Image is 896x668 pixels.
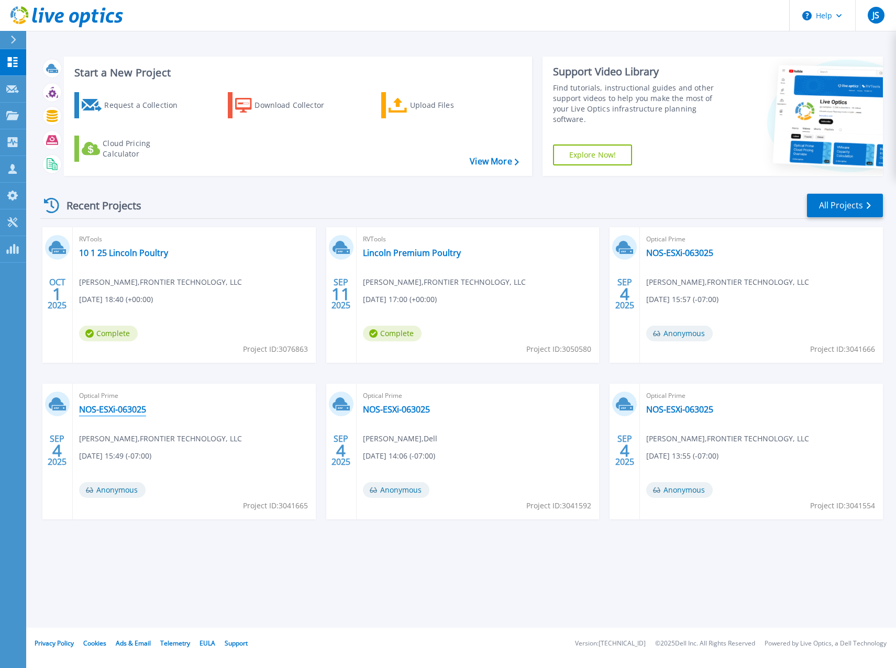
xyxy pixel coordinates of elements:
div: Upload Files [410,95,494,116]
a: Explore Now! [553,144,633,165]
span: Anonymous [79,482,146,498]
span: [DATE] 17:00 (+00:00) [363,294,437,305]
div: SEP 2025 [615,431,635,470]
span: 4 [52,446,62,455]
span: [PERSON_NAME] , FRONTIER TECHNOLOGY, LLC [646,433,809,444]
div: SEP 2025 [615,275,635,313]
span: 11 [331,290,350,298]
span: Anonymous [646,482,713,498]
span: [PERSON_NAME] , Dell [363,433,437,444]
a: NOS-ESXi-063025 [646,404,713,415]
a: All Projects [807,194,883,217]
span: [DATE] 13:55 (-07:00) [646,450,718,462]
div: Support Video Library [553,65,725,79]
a: View More [470,157,518,166]
h3: Start a New Project [74,67,518,79]
span: [DATE] 15:57 (-07:00) [646,294,718,305]
a: Lincoln Premium Poultry [363,248,461,258]
span: Optical Prime [79,390,309,402]
a: Cloud Pricing Calculator [74,136,191,162]
span: Optical Prime [646,390,877,402]
li: © 2025 Dell Inc. All Rights Reserved [655,640,755,647]
span: [DATE] 15:49 (-07:00) [79,450,151,462]
span: Complete [363,326,422,341]
span: RVTools [79,233,309,245]
span: Project ID: 3076863 [243,343,308,355]
span: Optical Prime [363,390,593,402]
span: Project ID: 3041592 [526,500,591,511]
span: JS [872,11,879,19]
a: Telemetry [160,639,190,648]
div: Recent Projects [40,193,156,218]
a: Cookies [83,639,106,648]
div: Find tutorials, instructional guides and other support videos to help you make the most of your L... [553,83,725,125]
span: [PERSON_NAME] , FRONTIER TECHNOLOGY, LLC [79,433,242,444]
span: 4 [620,446,629,455]
span: RVTools [363,233,593,245]
span: [DATE] 18:40 (+00:00) [79,294,153,305]
span: Project ID: 3041665 [243,500,308,511]
span: [PERSON_NAME] , FRONTIER TECHNOLOGY, LLC [646,276,809,288]
div: OCT 2025 [47,275,67,313]
span: Complete [79,326,138,341]
span: 4 [336,446,346,455]
span: Optical Prime [646,233,877,245]
span: [PERSON_NAME] , FRONTIER TECHNOLOGY, LLC [363,276,526,288]
span: [DATE] 14:06 (-07:00) [363,450,435,462]
a: Support [225,639,248,648]
span: Anonymous [363,482,429,498]
span: Project ID: 3041554 [810,500,875,511]
span: Anonymous [646,326,713,341]
a: NOS-ESXi-063025 [363,404,430,415]
a: Download Collector [228,92,345,118]
div: Request a Collection [104,95,188,116]
a: NOS-ESXi-063025 [79,404,146,415]
span: 4 [620,290,629,298]
span: 1 [52,290,62,298]
div: Download Collector [255,95,338,116]
div: SEP 2025 [331,275,351,313]
div: SEP 2025 [47,431,67,470]
a: NOS-ESXi-063025 [646,248,713,258]
span: Project ID: 3041666 [810,343,875,355]
a: Ads & Email [116,639,151,648]
li: Version: [TECHNICAL_ID] [575,640,646,647]
span: Project ID: 3050580 [526,343,591,355]
a: Request a Collection [74,92,191,118]
a: 10 1 25 Lincoln Poultry [79,248,168,258]
li: Powered by Live Optics, a Dell Technology [765,640,887,647]
span: [PERSON_NAME] , FRONTIER TECHNOLOGY, LLC [79,276,242,288]
div: Cloud Pricing Calculator [103,138,186,159]
a: EULA [200,639,215,648]
a: Privacy Policy [35,639,74,648]
div: SEP 2025 [331,431,351,470]
a: Upload Files [381,92,498,118]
